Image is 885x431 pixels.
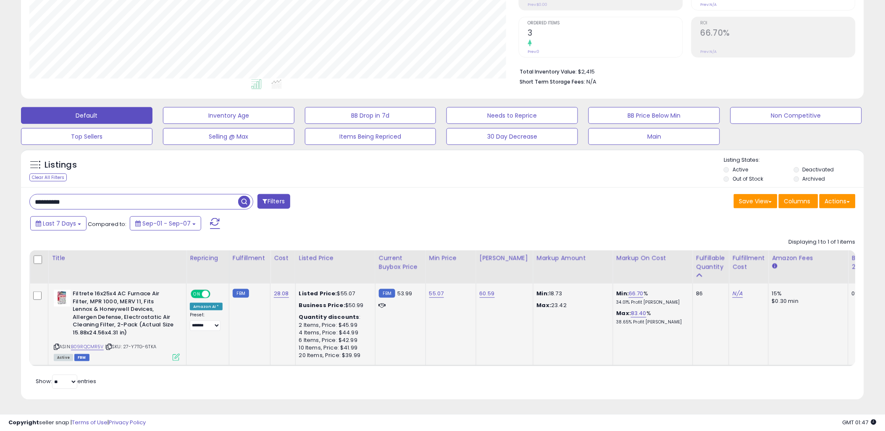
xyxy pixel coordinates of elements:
div: Repricing [190,254,226,263]
div: ASIN: [54,290,180,360]
span: Last 7 Days [43,219,76,228]
small: Prev: 0 [528,49,540,54]
a: 66.70 [629,289,643,298]
small: Amazon Fees. [772,263,777,270]
button: Sep-01 - Sep-07 [130,216,201,231]
button: Filters [257,194,290,209]
label: Active [733,166,748,173]
b: Max: [617,309,631,317]
a: 60.59 [480,289,495,298]
p: Listing States: [724,156,864,164]
span: FBM [74,354,89,361]
span: ON [192,291,202,298]
img: 41ulPPB3yGL._SL40_.jpg [54,290,71,307]
div: Current Buybox Price [379,254,422,271]
div: Title [52,254,183,263]
span: Compared to: [88,220,126,228]
div: Cost [274,254,292,263]
div: 2 Items, Price: $45.99 [299,321,369,329]
b: Min: [617,289,629,297]
button: BB Drop in 7d [305,107,436,124]
span: 53.99 [397,289,412,297]
div: Amazon AI * [190,303,223,310]
button: Actions [819,194,856,208]
p: 34.01% Profit [PERSON_NAME] [617,300,686,305]
span: All listings currently available for purchase on Amazon [54,354,73,361]
div: Clear All Filters [29,173,67,181]
span: ROI [701,21,855,26]
p: 18.73 [537,290,607,297]
button: BB Price Below Min [588,107,720,124]
button: Selling @ Max [163,128,294,145]
b: Quantity discounts [299,313,360,321]
b: Listed Price: [299,289,337,297]
button: Needs to Reprice [446,107,578,124]
a: 28.08 [274,289,289,298]
div: Fulfillment Cost [733,254,765,271]
div: Preset: [190,312,223,331]
label: Out of Stock [733,175,763,182]
div: Markup Amount [537,254,609,263]
button: Inventory Age [163,107,294,124]
span: Show: entries [36,377,96,385]
div: 20 Items, Price: $39.99 [299,352,369,359]
div: : [299,313,369,321]
th: The percentage added to the cost of goods (COGS) that forms the calculator for Min & Max prices. [613,250,693,284]
button: Save View [734,194,777,208]
div: Fulfillable Quantity [696,254,725,271]
div: Amazon Fees [772,254,845,263]
a: Privacy Policy [109,418,146,426]
span: | SKU: 27-Y7TG-6TKA [105,343,156,350]
small: FBM [233,289,249,298]
div: seller snap | | [8,419,146,427]
div: 10 Items, Price: $41.99 [299,344,369,352]
h5: Listings [45,159,77,171]
b: Short Term Storage Fees: [520,78,586,85]
button: Columns [779,194,818,208]
div: Displaying 1 to 1 of 1 items [789,238,856,246]
div: % [617,290,686,305]
a: B09RQCMR5V [71,343,104,350]
span: Ordered Items [528,21,683,26]
li: $2,415 [520,66,849,76]
div: Listed Price [299,254,372,263]
span: OFF [209,291,223,298]
button: Main [588,128,720,145]
div: Fulfillment [233,254,267,263]
span: Sep-01 - Sep-07 [142,219,191,228]
div: 15% [772,290,842,297]
button: Default [21,107,152,124]
div: 0% [852,290,880,297]
h2: 3 [528,28,683,39]
div: BB Share 24h. [852,254,882,271]
div: Markup on Cost [617,254,689,263]
a: Terms of Use [72,418,108,426]
label: Archived [803,175,825,182]
small: Prev: $0.00 [528,2,548,7]
h2: 66.70% [701,28,855,39]
div: $50.99 [299,302,369,309]
a: 83.40 [631,309,646,318]
b: Filtrete 16x25x4 AC Furnace Air Filter, MPR 1000, MERV 11, Fits Lennox & Honeywell Devices, Aller... [73,290,175,339]
b: Total Inventory Value: [520,68,577,75]
span: 2025-09-17 01:47 GMT [843,418,877,426]
small: Prev: N/A [701,2,717,7]
strong: Copyright [8,418,39,426]
p: 23.42 [537,302,607,309]
div: 86 [696,290,722,297]
div: 6 Items, Price: $42.99 [299,336,369,344]
button: Items Being Repriced [305,128,436,145]
button: 30 Day Decrease [446,128,578,145]
button: Top Sellers [21,128,152,145]
div: $55.07 [299,290,369,297]
span: Columns [784,197,811,205]
a: 55.07 [429,289,444,298]
strong: Max: [537,301,551,309]
p: 38.65% Profit [PERSON_NAME] [617,319,686,325]
a: N/A [733,289,743,298]
small: Prev: N/A [701,49,717,54]
button: Last 7 Days [30,216,87,231]
label: Deactivated [803,166,834,173]
div: % [617,310,686,325]
div: [PERSON_NAME] [480,254,530,263]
